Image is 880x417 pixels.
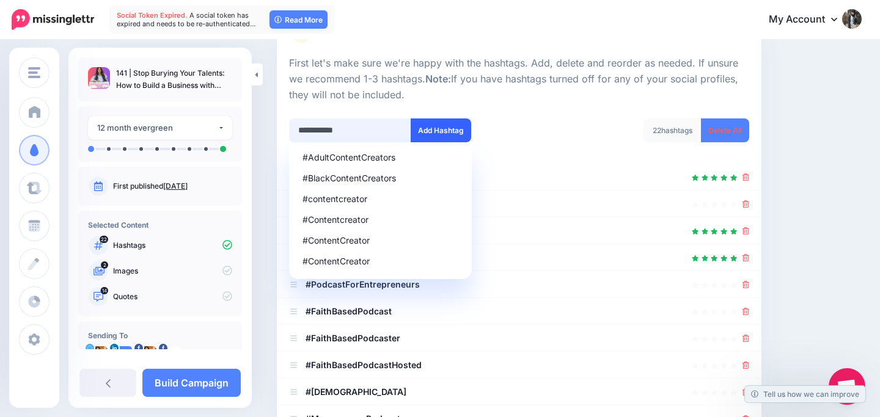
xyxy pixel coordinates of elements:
[97,121,218,135] div: 12 month evergreen
[302,195,458,203] div: #contentcreator
[88,331,232,340] h4: Sending To
[113,181,232,192] p: First published
[101,287,109,294] span: 14
[112,346,132,366] img: user_default_image.png
[653,126,661,135] span: 22
[306,386,406,397] b: #[DEMOGRAPHIC_DATA]
[306,333,400,343] b: #FaithBasedPodcaster
[116,67,232,92] p: 141 | Stop Burying Your Talents: How to Build a Business with Faith, Action, and Strategy
[88,220,232,230] h4: Selected Content
[113,291,232,302] p: Quotes
[302,153,458,162] div: #AdultContentCreators
[757,5,862,35] a: My Account
[163,181,188,190] a: [DATE]
[425,73,451,85] b: Note:
[829,368,865,405] div: Open chat
[306,360,422,370] b: #FaithBasedPodcastHosted
[289,56,749,103] p: First let's make sure we're happy with the hashtags. Add, delete and reorder as needed. If unsure...
[289,24,749,56] a: Select Hashtags
[100,236,108,243] span: 22
[88,346,108,366] img: czgbwoD7-25482.jpg
[269,10,328,29] a: Read More
[306,306,392,316] b: #FaithBasedPodcast
[117,11,188,20] span: Social Token Expired.
[113,266,232,277] p: Images
[101,261,108,269] span: 2
[137,346,156,366] img: 20264587_1528013177242012_49073832100994551_n-bsa36766.jpg
[28,67,40,78] img: menu.png
[643,118,702,142] div: hashtags
[161,346,181,366] img: 441868332_788000846807526_4984499549444367723_n-bsa151943.jpg
[302,236,458,245] div: #ContentCreator
[411,118,471,142] button: Add Hashtag
[88,116,232,140] button: 12 month evergreen
[88,67,110,89] img: db1975c81019896fc6a176c14bb11a74_thumb.jpg
[302,174,458,183] div: #BlackContentCreators
[113,240,232,251] p: Hashtags
[701,118,749,142] a: Delete All
[745,386,865,402] a: Tell us how we can improve
[12,9,94,30] img: Missinglettr
[302,257,458,266] div: #ContentCreator
[302,216,458,224] div: #Contentcreator
[117,11,256,28] span: A social token has expired and needs to be re-authenticated…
